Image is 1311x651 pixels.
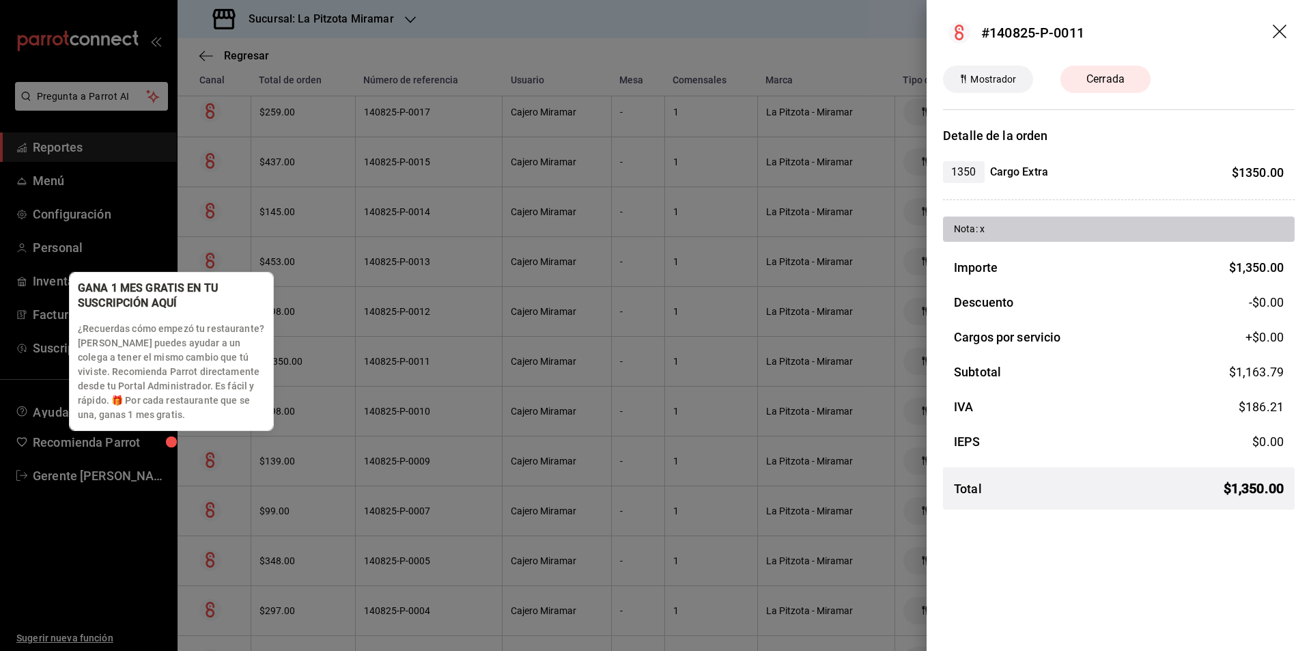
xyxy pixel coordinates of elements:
[990,164,1048,180] h4: Cargo Extra
[943,164,985,180] span: 1350
[1252,434,1284,449] span: $ 0.00
[1232,165,1284,180] span: $ 1350.00
[1245,328,1284,346] span: +$ 0.00
[1249,293,1284,311] span: -$0.00
[954,222,1284,236] div: Nota: x
[954,293,1013,311] h3: Descuento
[1078,71,1133,87] span: Cerrada
[78,322,265,422] p: ¿Recuerdas cómo empezó tu restaurante? [PERSON_NAME] puedes ayudar a un colega a tener el mismo c...
[1273,25,1289,41] button: drag
[954,432,981,451] h3: IEPS
[954,363,1001,381] h3: Subtotal
[954,398,973,416] h3: IVA
[965,72,1021,87] span: Mostrador
[1229,365,1284,379] span: $ 1,163.79
[1239,400,1284,414] span: $ 186.21
[943,126,1295,145] h3: Detalle de la orden
[78,281,243,311] div: GANA 1 MES GRATIS EN TU SUSCRIPCIÓN AQUÍ
[954,328,1061,346] h3: Cargos por servicio
[1224,478,1284,499] span: $ 1,350.00
[981,23,1084,43] div: #140825-P-0011
[1229,260,1284,275] span: $ 1,350.00
[954,480,982,498] h3: Total
[954,258,998,277] h3: Importe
